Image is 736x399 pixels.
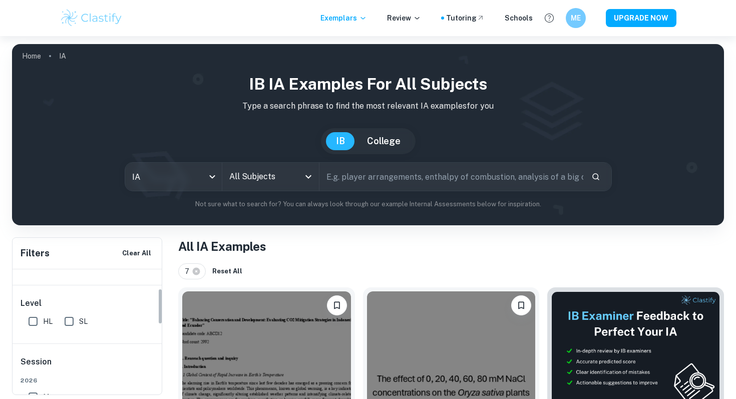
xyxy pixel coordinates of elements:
span: 7 [185,266,194,277]
p: Review [387,13,421,24]
button: Bookmark [327,295,347,315]
input: E.g. player arrangements, enthalpy of combustion, analysis of a big city... [319,163,583,191]
img: Clastify logo [60,8,123,28]
button: Search [587,168,604,185]
h6: Filters [21,246,50,260]
img: profile cover [12,44,724,225]
h1: IB IA examples for all subjects [20,72,716,96]
p: Type a search phrase to find the most relevant IA examples for you [20,100,716,112]
a: Schools [505,13,533,24]
h6: Session [21,356,155,376]
a: Tutoring [446,13,485,24]
p: Exemplars [320,13,367,24]
button: Reset All [210,264,245,279]
span: 2026 [21,376,155,385]
button: Help and Feedback [541,10,558,27]
div: IA [125,163,222,191]
button: College [357,132,411,150]
button: Clear All [120,246,154,261]
a: Home [22,49,41,63]
h6: ME [570,13,582,24]
span: HL [43,316,53,327]
span: SL [79,316,88,327]
button: UPGRADE NOW [606,9,676,27]
button: Open [301,170,315,184]
h6: Level [21,297,155,309]
h1: All IA Examples [178,237,724,255]
button: Bookmark [511,295,531,315]
button: IB [326,132,355,150]
button: ME [566,8,586,28]
div: 7 [178,263,206,279]
p: Not sure what to search for? You can always look through our example Internal Assessments below f... [20,199,716,209]
p: IA [59,51,66,62]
